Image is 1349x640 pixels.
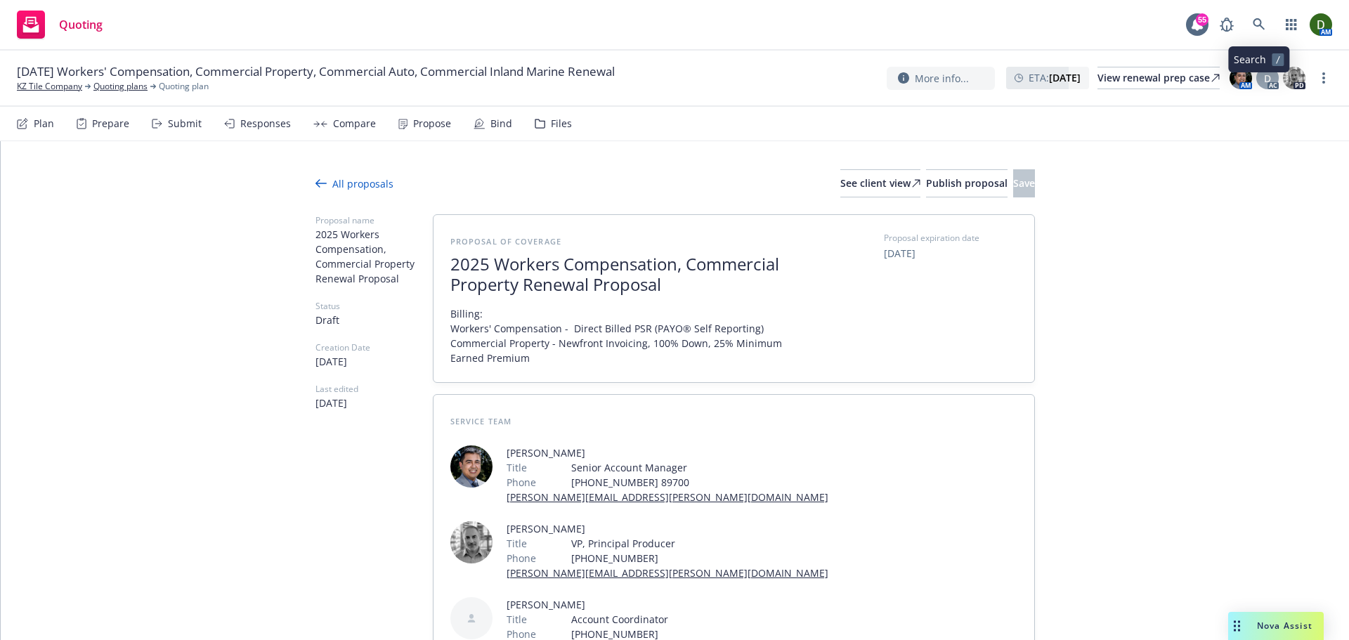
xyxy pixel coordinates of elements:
a: more [1315,70,1332,86]
span: Last edited [315,383,433,396]
div: Plan [34,118,54,129]
span: VP, Principal Producer [571,536,828,551]
button: Nova Assist [1228,612,1324,640]
span: ETA : [1029,70,1081,85]
a: Quoting plans [93,80,148,93]
span: D [1264,71,1271,86]
span: Billing: Workers' Compensation - Direct Billed PSR (PAYO® Self Reporting) Commercial Property - N... [450,306,795,365]
span: Title [507,612,527,627]
span: Senior Account Manager [571,460,828,475]
span: Quoting [59,19,103,30]
div: 55 [1196,13,1208,26]
span: Status [315,300,433,313]
span: Title [507,460,527,475]
img: employee photo [450,521,493,563]
span: Phone [507,551,536,566]
a: KZ Tile Company [17,80,82,93]
span: [PHONE_NUMBER] [571,551,828,566]
button: See client view [840,169,920,197]
strong: [DATE] [1049,71,1081,84]
a: [PERSON_NAME][EMAIL_ADDRESS][PERSON_NAME][DOMAIN_NAME] [507,566,828,580]
span: Service Team [450,416,511,426]
a: Quoting [11,5,108,44]
div: See client view [840,170,920,197]
span: Title [507,536,527,551]
a: Switch app [1277,11,1305,39]
div: Bind [490,118,512,129]
img: photo [1230,67,1252,89]
span: 2025 Workers Compensation, Commercial Property Renewal Proposal [315,227,433,286]
img: photo [1283,67,1305,89]
div: Drag to move [1228,612,1246,640]
span: More info... [915,71,969,86]
span: Creation Date [315,341,433,354]
span: [DATE] Workers' Compensation, Commercial Property, Commercial Auto, Commercial Inland Marine Renewal [17,63,615,80]
a: Report a Bug [1213,11,1241,39]
span: Proposal of coverage [450,236,561,247]
div: All proposals [315,176,393,191]
span: Draft [315,313,433,327]
div: Submit [168,118,202,129]
span: Phone [507,475,536,490]
a: [PERSON_NAME][EMAIL_ADDRESS][PERSON_NAME][DOMAIN_NAME] [507,490,828,504]
button: [DATE] [884,246,915,261]
div: Files [551,118,572,129]
span: Quoting plan [159,80,209,93]
button: More info... [887,67,995,90]
img: photo [1310,13,1332,36]
a: Search [1245,11,1273,39]
span: Nova Assist [1257,620,1312,632]
span: Save [1013,176,1035,190]
span: [PERSON_NAME] [507,445,828,460]
span: 2025 Workers Compensation, Commercial Property Renewal Proposal [450,254,795,295]
a: View renewal prep case [1097,67,1220,89]
div: Responses [240,118,291,129]
button: Save [1013,169,1035,197]
div: Propose [413,118,451,129]
span: [DATE] [315,396,433,410]
div: Prepare [92,118,129,129]
span: Publish proposal [926,176,1008,190]
span: [DATE] [315,354,433,369]
span: [PERSON_NAME] [507,597,828,612]
img: employee photo [450,445,493,488]
button: Publish proposal [926,169,1008,197]
span: [PHONE_NUMBER] 89700 [571,475,828,490]
span: Proposal expiration date [884,232,979,244]
div: Compare [333,118,376,129]
span: [PERSON_NAME] [507,521,828,536]
span: Proposal name [315,214,433,227]
span: Account Coordinator [571,612,828,627]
